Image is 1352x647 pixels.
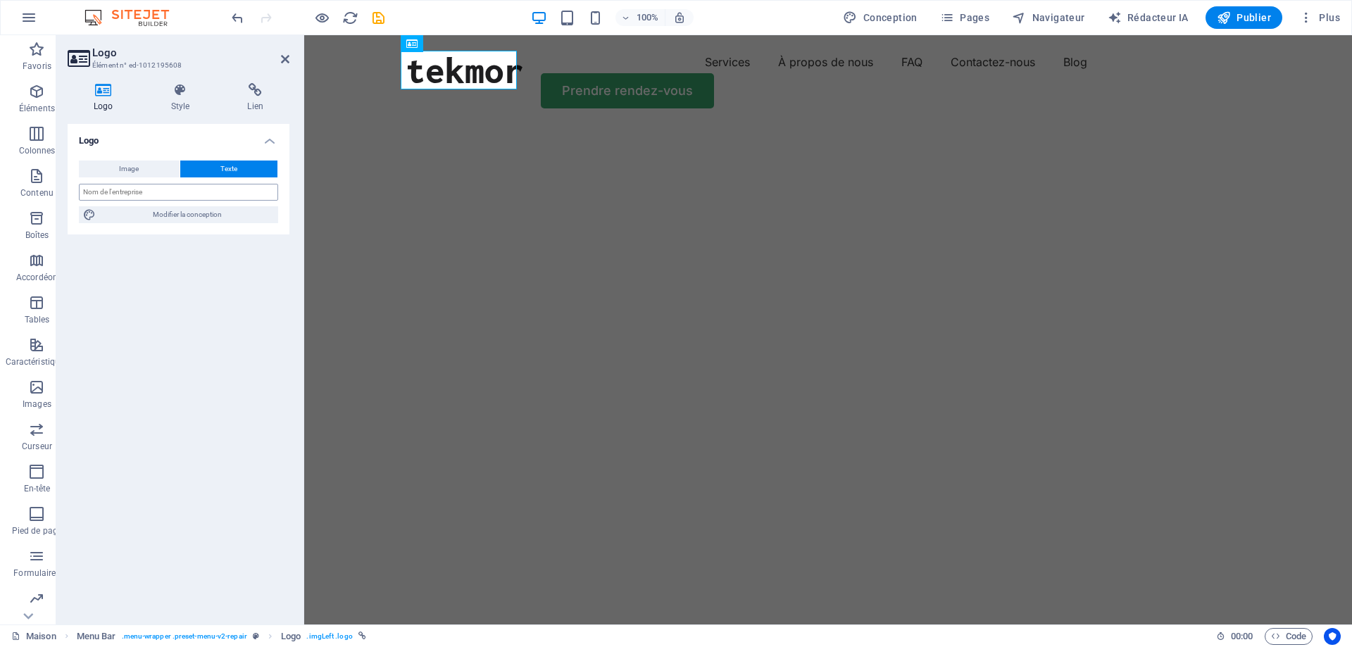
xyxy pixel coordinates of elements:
font: 100% [637,12,658,23]
font: En-tête [24,484,51,494]
a: Cliquez pour annuler la sélection. Double-cliquez pour ouvrir Pages. [11,628,56,645]
font: Curseur [22,441,52,451]
font: 00 [1243,631,1253,641]
button: Conception [837,6,922,29]
i: This element is a customizable preset [253,632,259,640]
font: Code [1286,631,1306,641]
img: Logo de l'éditeur [81,9,187,26]
font: Logo [94,101,113,111]
font: Plus [1319,12,1340,23]
span: Click to select. Double-click to edit [77,628,116,645]
button: Texte [180,161,278,177]
span: Click to select. Double-click to edit [281,628,301,645]
font: Caractéristiques [6,357,69,367]
button: Cliquez ici pour quitter le mode aperçu et continuer l'édition [313,9,330,26]
button: Modifier la conception [79,206,278,223]
button: Image [79,161,180,177]
font: Éléments [19,103,55,113]
font: Style [171,101,190,111]
font: Formulaires [13,568,60,578]
font: : [1241,631,1243,641]
font: Image [119,165,139,172]
font: Favoris [23,61,51,71]
font: Rédacteur IA [1127,12,1189,23]
span: . menu-wrapper .preset-menu-v2-repair [122,628,247,645]
button: Code [1265,628,1313,645]
button: Rédacteur IA [1102,6,1194,29]
button: Publier [1206,6,1282,29]
font: Maison [26,631,56,641]
button: 100% [615,9,665,26]
font: 00 [1231,631,1241,641]
font: Logo [92,46,118,59]
font: Lien [247,101,263,111]
font: Conception [863,12,918,23]
button: Plus [1294,6,1346,29]
font: Navigateur [1032,12,1085,23]
i: Enregistrer (Ctrl+S) [370,10,387,26]
font: Logo [79,135,99,146]
font: Images [23,399,51,409]
font: Colonnes [19,146,56,156]
button: recharger [342,9,358,26]
div: Conception (Ctrl+Alt+Y) [837,6,922,29]
h6: Durée de la séance [1216,628,1253,645]
font: Publier [1237,12,1271,23]
i: Undo: Change logo type (Ctrl+Z) [230,10,246,26]
nav: fil d'Ariane [77,628,366,645]
button: Navigateur [1006,6,1090,29]
button: défaire [229,9,246,26]
font: Modifier la conception [153,211,222,218]
button: sauvegarder [370,9,387,26]
font: Contenu [20,188,54,198]
button: Pages [934,6,995,29]
input: Nom de l'entreprise [79,184,278,201]
font: Élément n° ed-1012195608 [92,61,182,69]
font: Pied de page [12,526,62,536]
i: This element is linked [358,632,366,640]
font: Accordéon [16,272,58,282]
font: Boîtes [25,230,49,240]
font: Texte [220,165,237,172]
button: Centrés sur l'utilisateur [1324,628,1341,645]
i: Lors du redimensionnement, ajustez automatiquement le niveau de zoom pour l'adapter à l'appareil ... [673,11,686,24]
span: . imgLeft .logo [306,628,352,645]
font: Tables [25,315,50,325]
font: Pages [960,12,989,23]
